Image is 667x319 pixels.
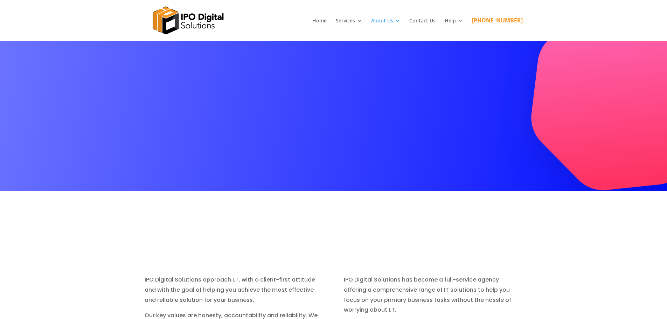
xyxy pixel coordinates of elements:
a: Home [312,18,327,41]
a: Contact Us [409,18,436,41]
a: About Us [371,18,400,41]
a: [PHONE_NUMBER] [472,18,523,41]
a: Services [336,18,362,41]
a: Help [445,18,463,41]
span: IPO Digital Solutions approach I.T. with a client-first attitude and with the goal of helping you... [145,276,315,304]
